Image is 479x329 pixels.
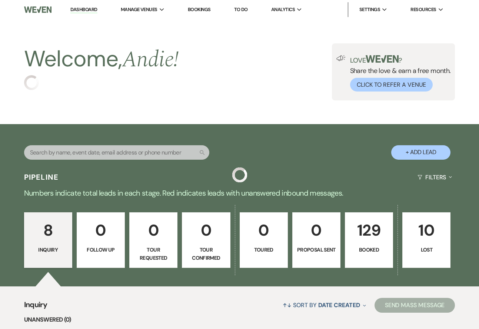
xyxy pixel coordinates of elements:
[410,6,436,13] span: Resources
[245,246,283,254] p: Toured
[271,6,295,13] span: Analytics
[346,55,451,92] div: Share the love & earn a free month.
[24,2,51,17] img: Weven Logo
[240,212,288,268] a: 0Toured
[336,55,346,61] img: loud-speaker-illustration.svg
[402,212,450,268] a: 10Lost
[407,218,446,243] p: 10
[187,218,225,243] p: 0
[245,218,283,243] p: 0
[122,43,179,77] span: Andie !
[350,55,451,64] p: Love ?
[297,246,336,254] p: Proposal Sent
[24,75,39,90] img: loading spinner
[24,145,209,160] input: Search by name, event date, email address or phone number
[24,299,47,315] span: Inquiry
[359,6,380,13] span: Settings
[182,212,230,268] a: 0Tour Confirmed
[292,212,340,268] a: 0Proposal Sent
[350,78,433,92] button: Click to Refer a Venue
[24,315,455,325] li: Unanswered (0)
[234,6,248,13] a: To Do
[232,167,247,182] img: loading spinner
[283,301,292,309] span: ↑↓
[375,298,455,313] button: Send Mass Message
[121,6,157,13] span: Manage Venues
[24,43,179,75] h2: Welcome,
[24,172,59,182] h3: Pipeline
[415,167,455,187] button: Filters
[29,246,67,254] p: Inquiry
[391,145,450,160] button: + Add Lead
[70,6,97,13] a: Dashboard
[187,246,225,262] p: Tour Confirmed
[297,218,336,243] p: 0
[350,246,388,254] p: Booked
[82,218,120,243] p: 0
[134,246,173,262] p: Tour Requested
[280,295,369,315] button: Sort By Date Created
[366,55,399,63] img: weven-logo-green.svg
[24,212,72,268] a: 8Inquiry
[407,246,446,254] p: Lost
[350,218,388,243] p: 129
[129,212,177,268] a: 0Tour Requested
[82,246,120,254] p: Follow Up
[188,6,211,13] a: Bookings
[29,218,67,243] p: 8
[318,301,360,309] span: Date Created
[345,212,393,268] a: 129Booked
[77,212,125,268] a: 0Follow Up
[134,218,173,243] p: 0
